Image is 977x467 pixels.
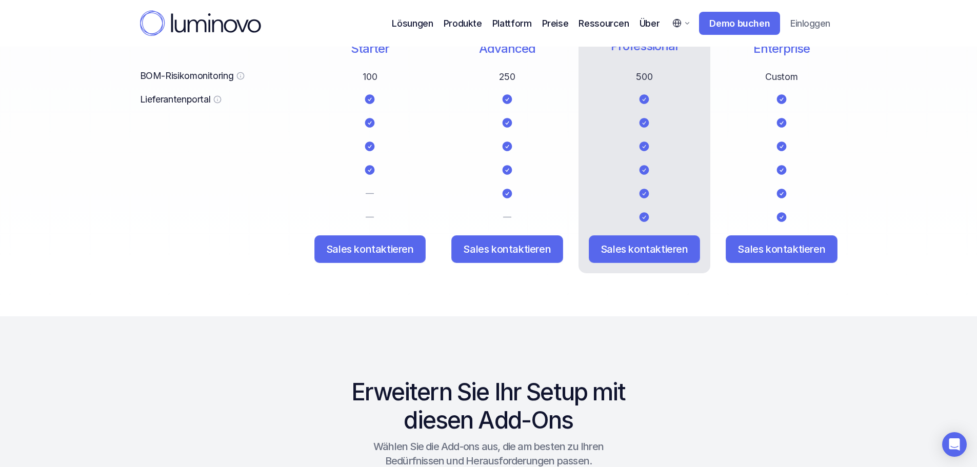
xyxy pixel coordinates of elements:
[326,243,414,255] p: Sales kontaktieren
[451,40,563,57] p: Advanced
[320,378,658,434] h2: Erweitern Sie Ihr Setup mit diesen Add-Ons
[451,70,563,83] p: 250
[726,235,838,263] a: Sales kontaktieren
[140,93,211,106] p: Lieferantenportal
[314,235,426,263] a: Sales kontaktieren
[314,40,426,57] p: Starter
[392,16,433,30] p: Lösungen
[444,16,482,30] p: Produkte
[542,16,569,30] a: Preise
[451,235,563,263] a: Sales kontaktieren
[589,235,701,263] a: Sales kontaktieren
[783,13,837,34] a: Einloggen
[709,18,770,29] p: Demo buchen
[726,40,838,57] p: Enterprise
[601,243,688,255] p: Sales kontaktieren
[314,70,426,83] p: 100
[737,243,825,255] p: Sales kontaktieren
[726,70,838,83] p: Custom
[790,18,830,29] p: Einloggen
[463,243,551,255] p: Sales kontaktieren
[942,432,967,457] div: Open Intercom Messenger
[492,16,532,30] p: Plattform
[589,70,701,83] p: 500
[640,16,660,30] p: Über
[699,12,780,35] a: Demo buchen
[140,69,234,82] p: BOM-Risikomonitoring
[579,16,629,30] p: Ressourcen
